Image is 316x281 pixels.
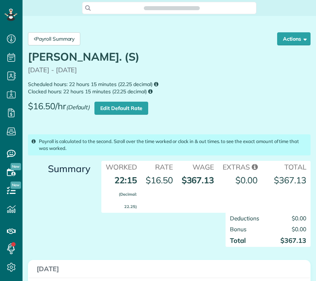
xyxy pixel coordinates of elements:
[11,182,21,189] span: New
[146,175,173,186] span: $16.50
[101,161,141,172] th: Worked
[280,236,306,245] strong: $367.13
[66,103,90,111] em: (Default)
[28,51,313,63] h1: [PERSON_NAME]. (S)
[235,175,258,186] span: $0.00
[292,225,306,233] span: $0.00
[218,161,262,172] th: Extras
[177,161,219,172] th: Wage
[114,175,137,211] strong: 22:15
[28,101,93,117] span: $16.50/hr
[28,81,313,95] small: Scheduled hours: 22 hours 15 minutes (22.25 decimal) Clocked hours: 22 hours 15 minutes (22.25 de...
[230,215,259,222] span: Deductions
[230,236,246,245] strong: Total
[230,225,247,233] span: Bonus
[37,265,302,273] h3: [DATE]
[277,32,311,45] button: Actions
[28,32,80,45] a: Payroll Summary
[119,192,137,209] small: (Decimal: 22.25)
[11,163,21,170] span: New
[262,161,311,172] th: Total
[274,175,306,186] strong: $367.13
[28,134,311,155] div: Payroll is calculated to the second. Scroll over the time worked or clock in & out times. to see ...
[151,4,192,12] span: Search ZenMaid…
[94,102,148,115] a: Edit Default Rate
[292,215,306,222] span: $0.00
[28,164,90,174] h3: Summary
[182,175,214,186] strong: $367.13
[28,66,313,74] p: [DATE] - [DATE]
[141,161,177,172] th: Rate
